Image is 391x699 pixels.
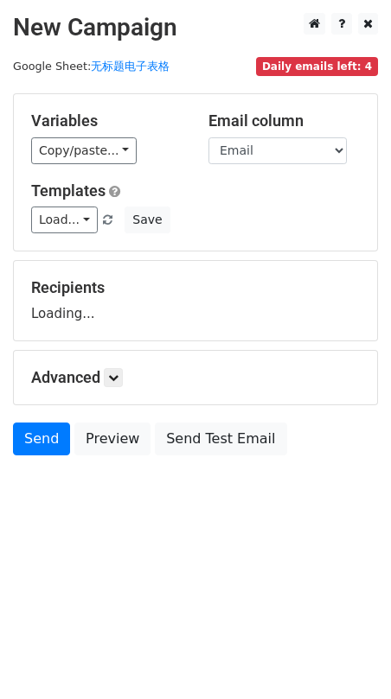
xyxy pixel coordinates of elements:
[31,207,98,233] a: Load...
[31,368,360,387] h5: Advanced
[13,423,70,455] a: Send
[208,111,360,130] h5: Email column
[155,423,286,455] a: Send Test Email
[31,278,360,297] h5: Recipients
[31,278,360,323] div: Loading...
[13,60,170,73] small: Google Sheet:
[13,13,378,42] h2: New Campaign
[31,137,137,164] a: Copy/paste...
[91,60,170,73] a: 无标题电子表格
[256,57,378,76] span: Daily emails left: 4
[125,207,170,233] button: Save
[256,60,378,73] a: Daily emails left: 4
[31,111,183,130] h5: Variables
[31,181,106,200] a: Templates
[74,423,151,455] a: Preview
